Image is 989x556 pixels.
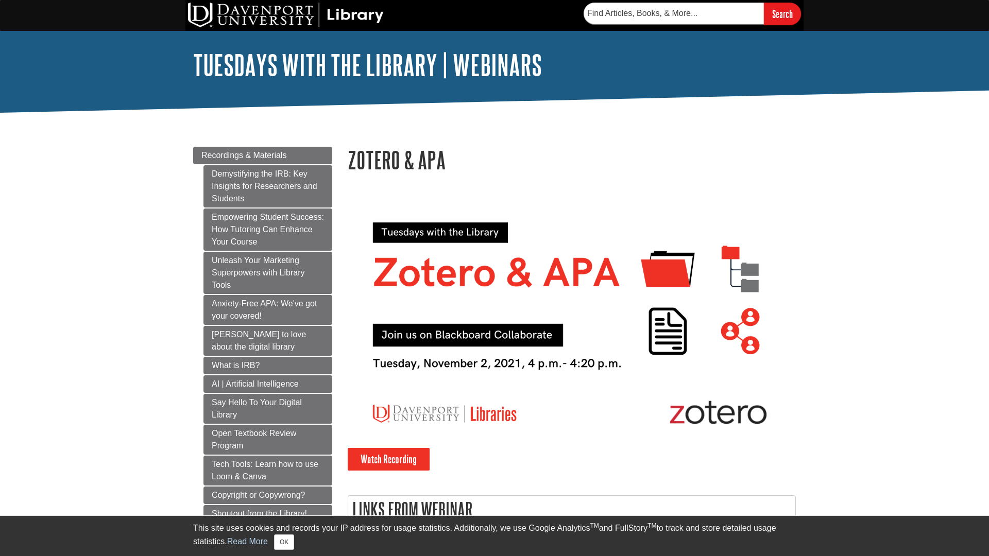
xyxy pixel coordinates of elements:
h2: Links from Webinar [348,496,795,523]
img: DU Library [188,3,384,27]
span: Recordings & Materials [201,151,286,160]
input: Find Articles, Books, & More... [584,3,764,24]
a: Read More [227,537,268,546]
a: Watch Recording [348,448,430,471]
a: Shoutout from the Library! [203,505,332,523]
a: Tuesdays with the Library | Webinars [193,49,542,81]
a: Unleash Your Marketing Superpowers with Library Tools [203,252,332,294]
a: Empowering Student Success: How Tutoring Can Enhance Your Course [203,208,332,251]
a: Open Textbook Review Program [203,425,332,455]
sup: TM [590,522,599,529]
sup: TM [647,522,656,529]
form: Searches DU Library's articles, books, and more [584,3,801,25]
button: Close [274,534,294,550]
a: [PERSON_NAME] to love about the digital library [203,326,332,356]
a: Copyright or Copywrong? [203,486,332,504]
a: Demystifying the IRB: Key Insights for Researchers and Students [203,165,332,207]
h1: Zotero & APA [348,147,796,173]
a: Anxiety-Free APA: We've got your covered! [203,295,332,325]
a: AI | Artificial Intelligence [203,375,332,393]
a: Tech Tools: Learn how to use Loom & Canva [203,456,332,485]
a: Say Hello To Your Digital Library [203,394,332,424]
div: This site uses cookies and records your IP address for usage statistics. Additionally, we use Goo... [193,522,796,550]
input: Search [764,3,801,25]
a: What is IRB? [203,357,332,374]
a: Recordings & Materials [193,147,332,164]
